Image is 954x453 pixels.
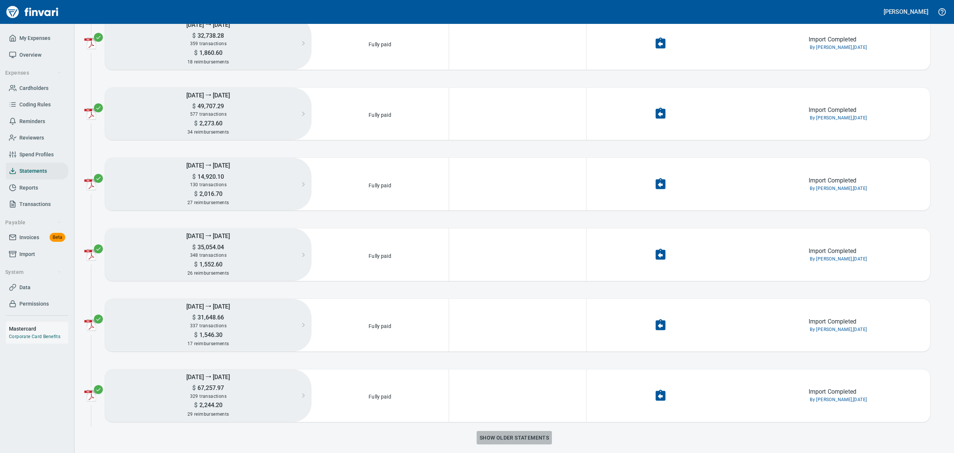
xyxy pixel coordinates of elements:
button: System [2,265,64,279]
a: Data [6,279,68,296]
img: adobe-pdf-icon.png [84,108,96,120]
span: My Expenses [19,34,50,43]
span: $ [192,244,196,251]
span: Statements [19,166,47,176]
span: Cardholders [19,84,48,93]
span: Overview [19,50,41,60]
span: 130 transactions [190,182,227,187]
span: 18 reimbursements [187,59,229,65]
img: adobe-pdf-icon.png [84,319,96,331]
a: Reports [6,179,68,196]
span: 337 transactions [190,323,227,328]
span: $ [194,402,198,409]
a: Statements [6,163,68,179]
p: Import Completed [809,247,856,256]
span: 359 transactions [190,41,227,46]
span: $ [192,314,196,321]
span: 2,016.70 [198,190,222,197]
span: 1,546.30 [198,331,222,338]
span: 329 transactions [190,394,227,399]
h5: [PERSON_NAME] [884,8,928,16]
h5: [DATE] ⭢ [DATE] [105,299,312,313]
a: My Expenses [6,30,68,47]
button: [PERSON_NAME] [882,6,930,18]
p: Import Completed [809,35,856,44]
button: Undo Import Completion [650,244,672,266]
span: 577 transactions [190,112,227,117]
button: [DATE] ⭢ [DATE]$35,054.04348 transactions$1,552.6026 reimbursements [105,228,312,281]
span: 26 reimbursements [187,271,229,276]
span: $ [192,103,196,110]
img: adobe-pdf-icon.png [84,178,96,190]
span: Coding Rules [19,100,51,109]
span: Reminders [19,117,45,126]
a: Reminders [6,113,68,130]
img: Finvari [4,3,60,21]
span: $ [194,331,198,338]
a: Coding Rules [6,96,68,113]
span: Invoices [19,233,39,242]
p: Import Completed [809,317,856,326]
span: 1,552.60 [198,261,222,268]
a: Import [6,246,68,263]
span: 34 reimbursements [187,129,229,135]
span: Payable [5,218,61,227]
h5: [DATE] ⭢ [DATE] [105,228,312,243]
span: 49,707.29 [196,103,224,110]
h5: [DATE] ⭢ [DATE] [105,88,312,102]
button: Undo Import Completion [650,385,672,407]
button: Undo Import Completion [650,32,672,54]
span: 1,860.60 [198,49,222,56]
button: Undo Import Completion [650,314,672,336]
span: By [PERSON_NAME], [DATE] [810,185,867,193]
span: 2,273.60 [198,120,222,127]
span: 17 reimbursements [187,341,229,346]
span: Reports [19,183,38,193]
a: Corporate Card Benefits [9,334,60,339]
span: 29 reimbursements [187,412,229,417]
span: 31,648.66 [196,314,224,321]
h5: [DATE] ⭢ [DATE] [105,158,312,172]
p: Import Completed [809,106,856,115]
span: $ [192,32,196,39]
a: Permissions [6,296,68,312]
span: 32,738.28 [196,32,224,39]
p: Fully paid [366,320,394,330]
span: Import [19,250,35,259]
p: Fully paid [366,109,394,119]
button: Payable [2,216,64,229]
h5: [DATE] ⭢ [DATE] [105,369,312,384]
span: By [PERSON_NAME], [DATE] [810,115,867,122]
button: Undo Import Completion [650,103,672,125]
span: Expenses [5,68,61,78]
a: Overview [6,47,68,63]
span: $ [192,173,196,180]
span: 14,920.10 [196,173,224,180]
p: Import Completed [809,176,856,185]
span: 348 transactions [190,253,227,258]
button: Undo Import Completion [650,173,672,195]
img: adobe-pdf-icon.png [84,249,96,261]
p: Fully paid [366,250,394,260]
span: By [PERSON_NAME], [DATE] [810,326,867,334]
span: $ [194,261,198,268]
span: By [PERSON_NAME], [DATE] [810,256,867,263]
img: adobe-pdf-icon.png [84,37,96,49]
a: Cardholders [6,80,68,97]
button: [DATE] ⭢ [DATE]$32,738.28359 transactions$1,860.6018 reimbursements [105,17,312,70]
a: Reviewers [6,129,68,146]
span: 27 reimbursements [187,200,229,205]
span: Data [19,283,31,292]
span: By [PERSON_NAME], [DATE] [810,396,867,404]
span: 35,054.04 [196,244,224,251]
p: Fully paid [366,38,394,48]
button: [DATE] ⭢ [DATE]$14,920.10130 transactions$2,016.7027 reimbursements [105,158,312,210]
span: Transactions [19,200,51,209]
button: Expenses [2,66,64,80]
span: 2,244.20 [198,402,222,409]
span: $ [194,190,198,197]
button: Show older statements [477,431,552,445]
a: Transactions [6,196,68,213]
a: Spend Profiles [6,146,68,163]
